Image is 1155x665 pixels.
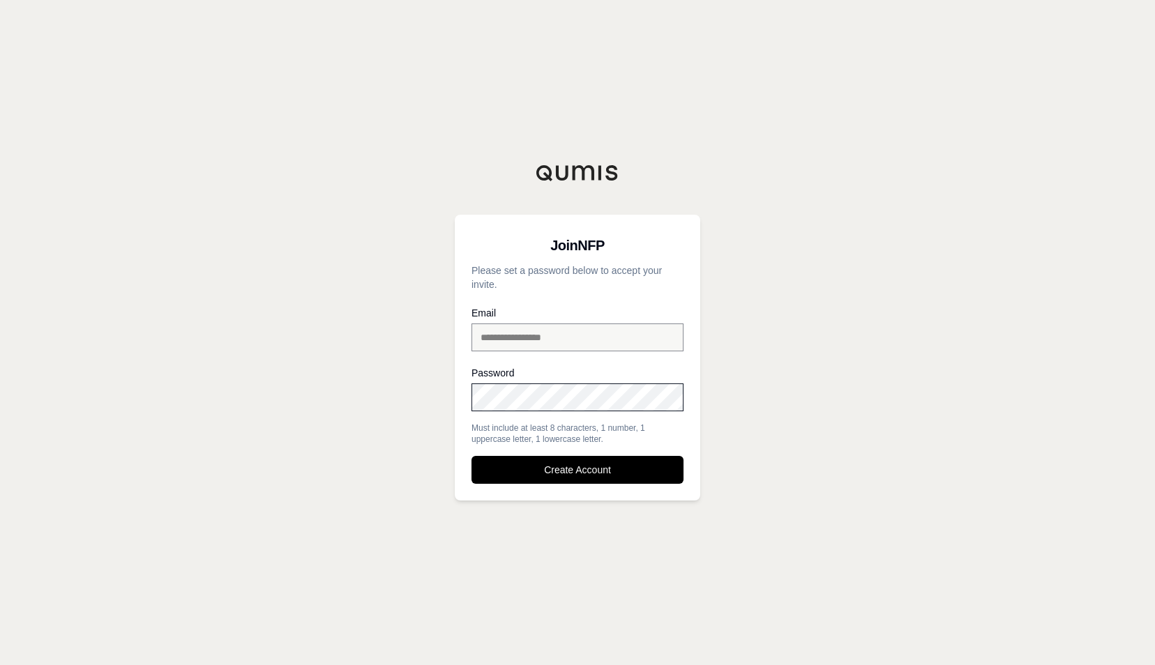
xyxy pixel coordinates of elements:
[471,422,684,445] div: Must include at least 8 characters, 1 number, 1 uppercase letter, 1 lowercase letter.
[471,456,684,484] button: Create Account
[471,231,684,259] h3: Join NFP
[536,165,619,181] img: Qumis
[471,368,684,378] label: Password
[471,308,684,318] label: Email
[471,263,684,291] p: Please set a password below to accept your invite.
